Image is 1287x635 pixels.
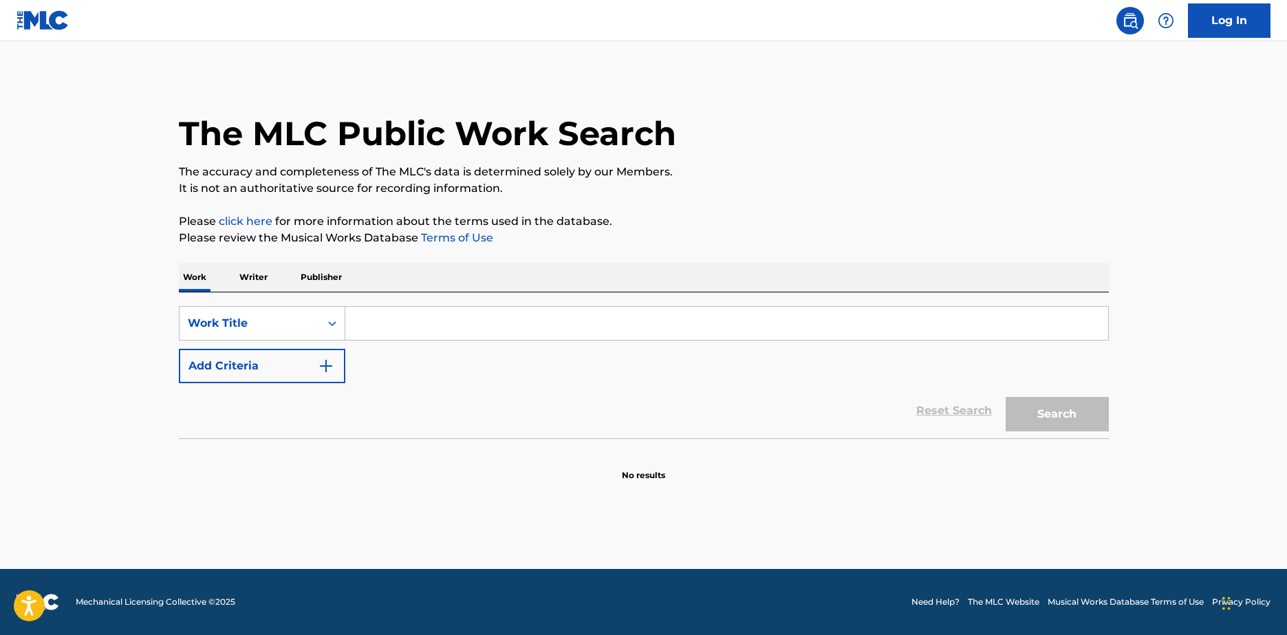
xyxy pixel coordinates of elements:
[179,164,1109,180] p: The accuracy and completeness of The MLC's data is determined solely by our Members.
[179,349,345,383] button: Add Criteria
[17,594,59,610] img: logo
[1218,569,1287,635] iframe: Chat Widget
[179,230,1109,246] p: Please review the Musical Works Database
[17,10,69,30] img: MLC Logo
[179,113,676,154] h1: The MLC Public Work Search
[1048,596,1204,608] a: Musical Works Database Terms of Use
[1158,12,1174,29] img: help
[911,596,960,608] a: Need Help?
[1212,596,1270,608] a: Privacy Policy
[1122,12,1138,29] img: search
[968,596,1039,608] a: The MLC Website
[76,596,235,608] span: Mechanical Licensing Collective © 2025
[418,231,493,244] a: Terms of Use
[1222,583,1231,624] div: Drag
[179,213,1109,230] p: Please for more information about the terms used in the database.
[1116,7,1144,34] a: Public Search
[1188,3,1270,38] a: Log In
[318,358,334,374] img: 9d2ae6d4665cec9f34b9.svg
[296,263,346,292] p: Publisher
[219,215,272,228] a: click here
[1152,7,1180,34] div: Help
[179,263,210,292] p: Work
[235,263,272,292] p: Writer
[622,453,665,482] p: No results
[188,315,312,332] div: Work Title
[179,306,1109,438] form: Search Form
[179,180,1109,197] p: It is not an authoritative source for recording information.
